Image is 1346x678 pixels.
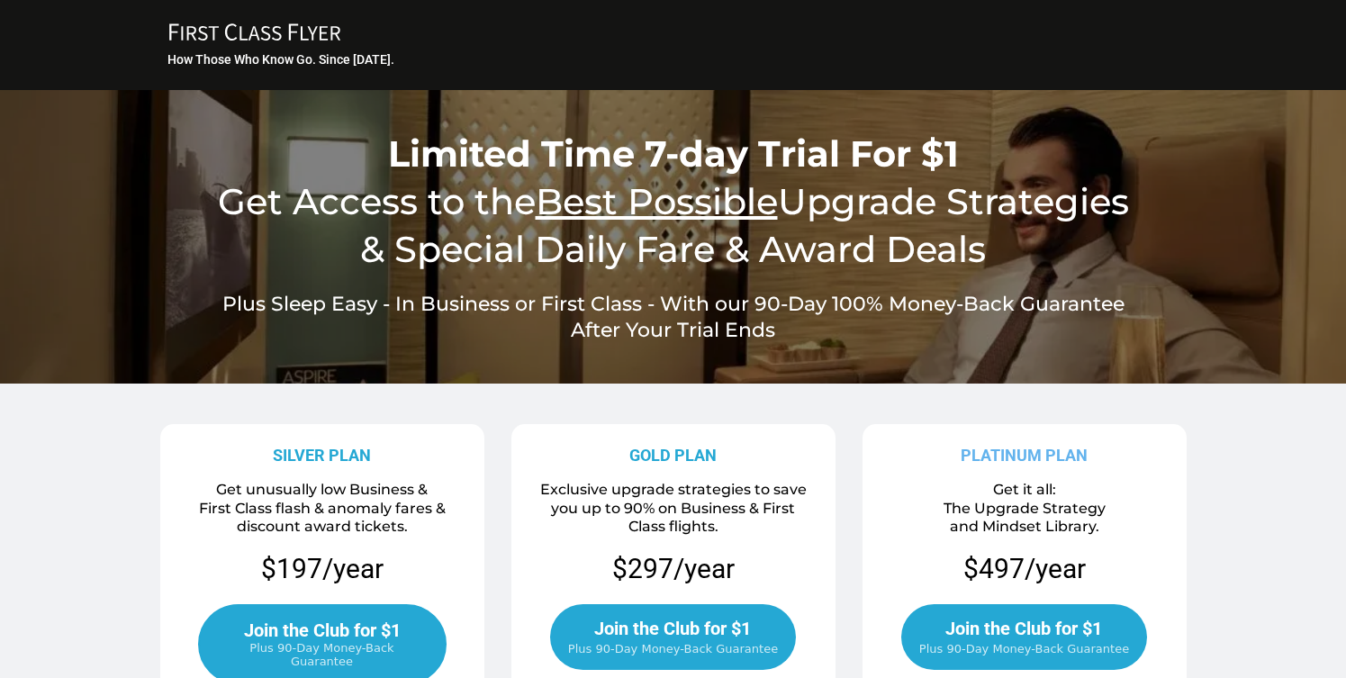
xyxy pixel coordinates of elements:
span: First Class flash & anomaly fares & discount award tickets. [199,500,446,536]
a: Join the Club for $1 Plus 90-Day Money-Back Guarantee [550,604,796,670]
span: Plus 90-Day Money-Back Guarantee [568,642,778,655]
span: Plus 90-Day Money-Back Guarantee [919,642,1129,655]
span: & Special Daily Fare & Award Deals [360,227,986,271]
u: Best Possible [536,179,778,223]
span: Limited Time 7-day Trial For $1 [388,131,959,176]
p: $197/year [167,551,478,586]
span: Plus Sleep Easy - In Business or First Class - With our 90-Day 100% Money-Back Guarantee [222,292,1125,316]
span: Join the Club for $1 [945,618,1102,639]
strong: GOLD PLAN [629,446,717,465]
p: $297/year [612,551,735,586]
h3: How Those Who Know Go. Since [DATE]. [167,51,1182,68]
strong: SILVER PLAN [273,446,371,465]
span: Get Access to the Upgrade Strategies [218,179,1129,223]
span: Join the Club for $1 [244,619,401,641]
span: The Upgrade Strategy [944,500,1106,517]
span: Join the Club for $1 [594,618,751,639]
p: $497/year [963,551,1086,586]
span: Get unusually low Business & [216,481,428,498]
strong: PLATINUM PLAN [961,446,1088,465]
span: After Your Trial Ends [571,318,775,342]
a: Join the Club for $1 Plus 90-Day Money-Back Guarantee [901,604,1147,670]
span: Get it all: [993,481,1056,498]
span: Plus 90-Day Money-Back Guarantee [218,641,427,668]
span: Exclusive upgrade strategies to save you up to 90% on Business & First Class flights. [540,481,807,536]
span: and Mindset Library. [950,518,1099,535]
